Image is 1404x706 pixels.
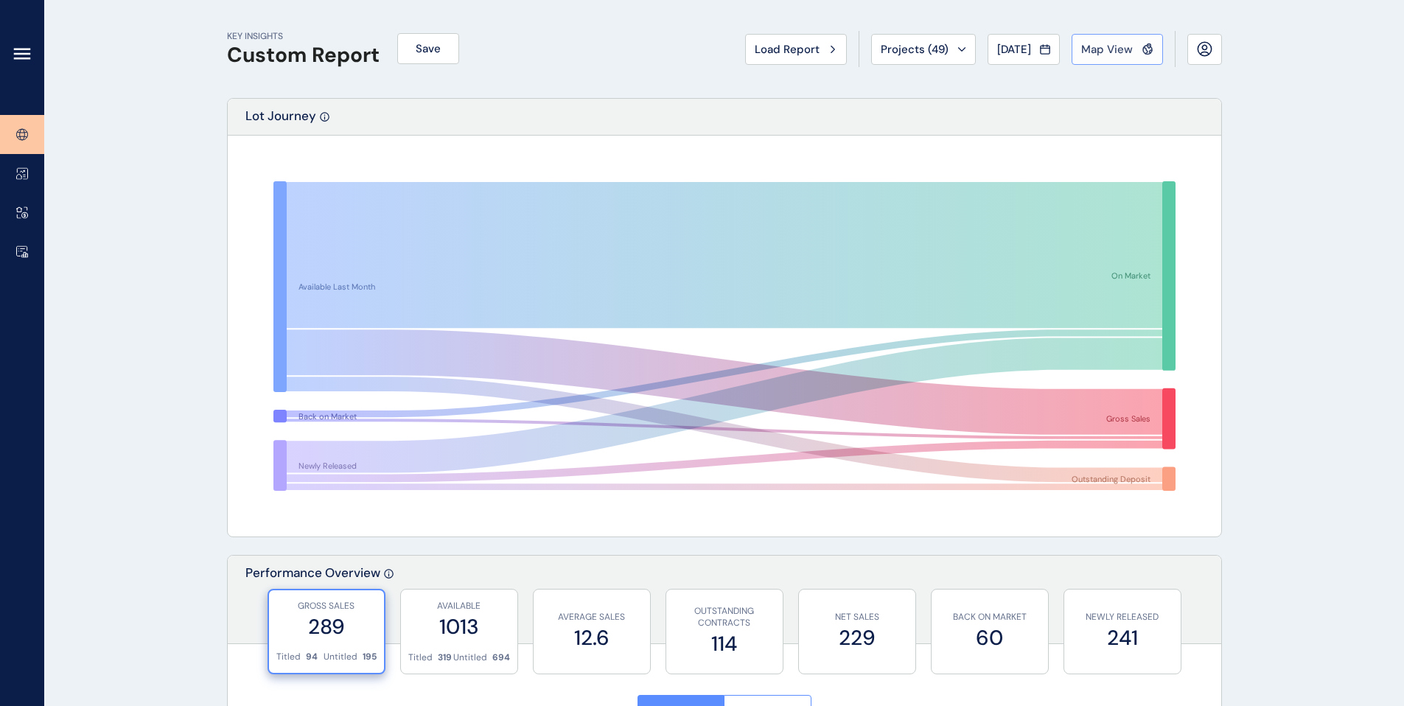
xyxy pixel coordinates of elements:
[755,42,820,57] span: Load Report
[541,611,643,623] p: AVERAGE SALES
[276,651,301,663] p: Titled
[408,612,510,641] label: 1013
[939,611,1041,623] p: BACK ON MARKET
[1072,623,1173,652] label: 241
[541,623,643,652] label: 12.6
[397,33,459,64] button: Save
[1072,611,1173,623] p: NEWLY RELEASED
[1072,34,1163,65] button: Map View
[276,600,377,612] p: GROSS SALES
[871,34,976,65] button: Projects (49)
[324,651,357,663] p: Untitled
[806,623,908,652] label: 229
[245,108,316,135] p: Lot Journey
[492,651,510,664] p: 694
[1081,42,1133,57] span: Map View
[881,42,949,57] span: Projects ( 49 )
[988,34,1060,65] button: [DATE]
[745,34,847,65] button: Load Report
[306,651,318,663] p: 94
[997,42,1031,57] span: [DATE]
[416,41,441,56] span: Save
[674,629,775,658] label: 114
[408,600,510,612] p: AVAILABLE
[245,565,380,643] p: Performance Overview
[227,30,380,43] p: KEY INSIGHTS
[674,605,775,630] p: OUTSTANDING CONTRACTS
[453,651,487,664] p: Untitled
[408,651,433,664] p: Titled
[227,43,380,68] h1: Custom Report
[276,612,377,641] label: 289
[806,611,908,623] p: NET SALES
[939,623,1041,652] label: 60
[363,651,377,663] p: 195
[438,651,452,664] p: 319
